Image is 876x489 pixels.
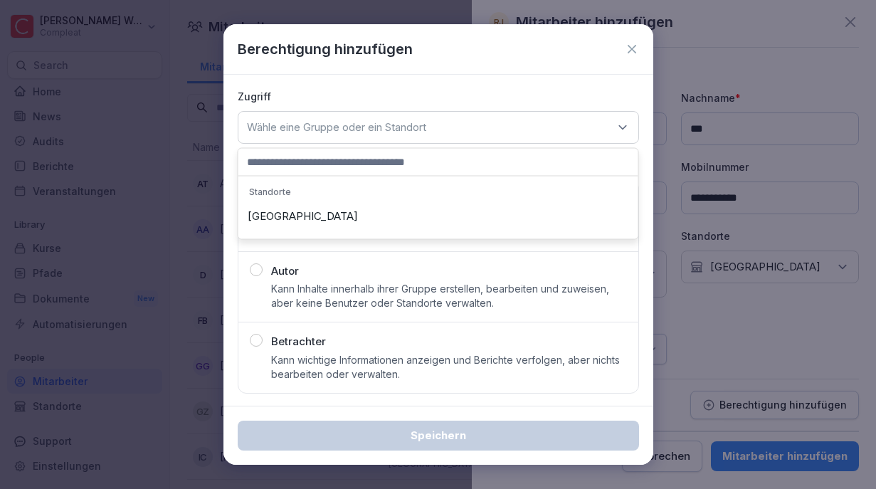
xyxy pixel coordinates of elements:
[271,263,299,280] p: Autor
[271,334,326,350] p: Betrachter
[242,180,635,203] p: Standorte
[238,38,413,60] p: Berechtigung hinzufügen
[242,203,635,230] div: [GEOGRAPHIC_DATA]
[238,89,639,104] p: Zugriff
[238,421,639,451] button: Speichern
[271,282,627,310] p: Kann Inhalte innerhalb ihrer Gruppe erstellen, bearbeiten und zuweisen, aber keine Benutzer oder ...
[249,428,628,443] div: Speichern
[247,120,426,135] p: Wähle eine Gruppe oder ein Standort
[271,353,627,382] p: Kann wichtige Informationen anzeigen und Berichte verfolgen, aber nichts bearbeiten oder verwalten.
